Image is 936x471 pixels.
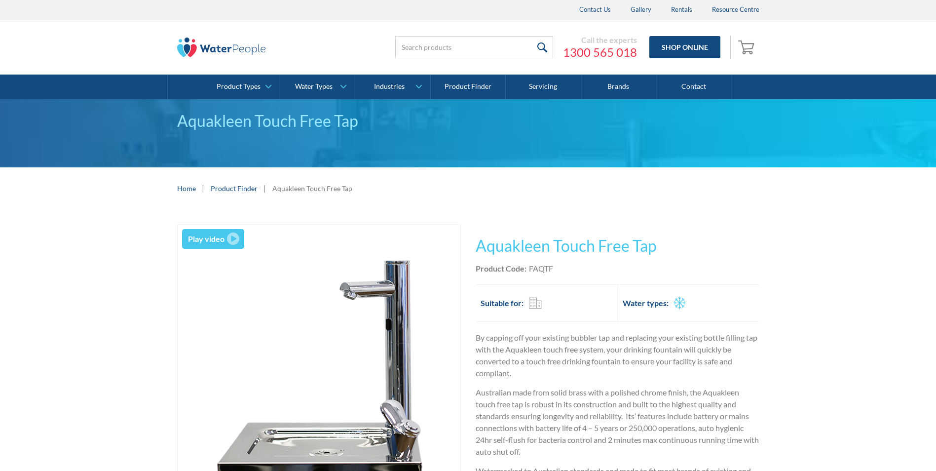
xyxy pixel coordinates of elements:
[205,75,280,99] a: Product Types
[374,82,405,91] div: Industries
[295,82,333,91] div: Water Types
[476,264,526,273] strong: Product Code:
[476,234,759,258] h1: Aquakleen Touch Free Tap
[188,233,225,245] div: Play video
[201,182,206,194] div: |
[736,36,759,59] a: Open cart
[395,36,553,58] input: Search products
[476,332,759,379] p: By capping off your existing bubbler tap and replacing your existing bottle filling tap with the ...
[262,182,267,194] div: |
[476,387,759,458] p: Australian made from solid brass with a polished chrome finish, the Aquakleen touch free tap is r...
[481,297,524,309] h2: Suitable for:
[563,45,637,60] a: 1300 565 018
[177,183,196,194] a: Home
[506,75,581,99] a: Servicing
[177,109,759,133] div: Aquakleen Touch Free Tap
[529,263,553,275] div: FAQTF
[623,297,669,309] h2: Water types:
[177,38,266,57] img: The Water People
[280,75,355,99] a: Water Types
[656,75,731,99] a: Contact
[431,75,506,99] a: Product Finder
[217,82,261,91] div: Product Types
[563,35,637,45] div: Call the experts
[581,75,656,99] a: Brands
[272,183,352,194] div: Aquakleen Touch Free Tap
[182,229,245,249] a: open lightbox
[649,36,720,58] a: Shop Online
[211,183,258,194] a: Product Finder
[857,422,936,471] iframe: podium webchat widget bubble
[355,75,430,99] a: Industries
[738,39,757,55] img: shopping cart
